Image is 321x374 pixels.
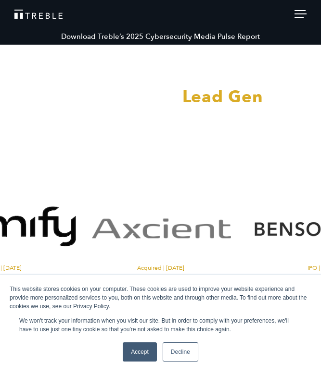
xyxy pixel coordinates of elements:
[19,316,302,334] p: We won't track your information when you visit our site. But in order to comply with your prefere...
[182,85,263,109] span: Lead Gen
[82,189,240,271] a: Visit the Axcient website
[10,285,311,311] div: This website stores cookies on your computer. These cookies are used to improve your website expe...
[82,265,240,271] span: Acquired | [DATE]
[123,342,157,362] a: Accept
[14,10,63,19] img: Treble logo
[82,189,240,267] img: Axcient logo
[163,342,198,362] a: Decline
[16,86,305,109] h3: PR That Drives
